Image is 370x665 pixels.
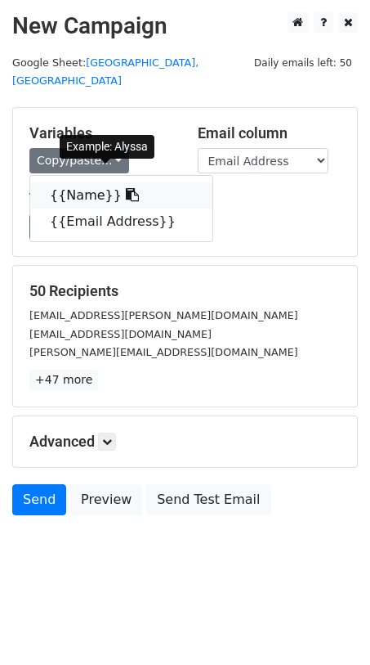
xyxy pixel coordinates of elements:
[29,328,212,340] small: [EMAIL_ADDRESS][DOMAIN_NAME]
[146,484,270,515] a: Send Test Email
[248,56,358,69] a: Daily emails left: 50
[12,56,198,88] small: Google Sheet:
[60,135,154,159] div: Example: Alyssa
[30,209,212,235] a: {{Email Address}}
[248,54,358,72] span: Daily emails left: 50
[12,56,198,88] a: [GEOGRAPHIC_DATA], [GEOGRAPHIC_DATA]
[12,12,358,40] h2: New Campaign
[29,282,341,300] h5: 50 Recipients
[288,586,370,665] iframe: Chat Widget
[29,370,98,390] a: +47 more
[12,484,66,515] a: Send
[29,433,341,451] h5: Advanced
[30,182,212,209] a: {{Name}}
[29,148,129,173] a: Copy/paste...
[29,346,298,358] small: [PERSON_NAME][EMAIL_ADDRESS][DOMAIN_NAME]
[198,124,341,142] h5: Email column
[29,124,173,142] h5: Variables
[29,309,298,321] small: [EMAIL_ADDRESS][PERSON_NAME][DOMAIN_NAME]
[70,484,142,515] a: Preview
